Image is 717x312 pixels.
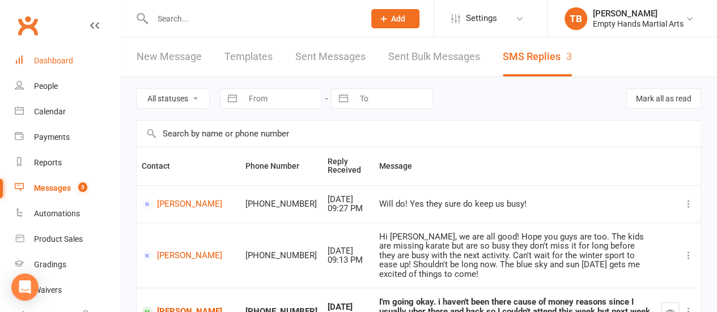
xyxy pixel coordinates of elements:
[34,158,62,167] div: Reports
[379,232,651,279] div: Hi [PERSON_NAME], we are all good! Hope you guys are too. The kids are missing karate but are so ...
[34,133,70,142] div: Payments
[224,37,273,76] a: Templates
[565,7,587,30] div: TB
[328,204,369,213] div: 09:27 PM
[15,74,120,99] a: People
[15,99,120,125] a: Calendar
[328,302,369,312] div: [DATE]
[34,82,58,91] div: People
[245,199,317,209] div: [PHONE_NUMBER]
[243,89,321,108] input: From
[34,260,66,269] div: Gradings
[391,14,405,23] span: Add
[34,56,73,65] div: Dashboard
[15,48,120,74] a: Dashboard
[15,125,120,150] a: Payments
[15,176,120,201] a: Messages 3
[14,11,42,40] a: Clubworx
[34,183,71,193] div: Messages
[34,107,66,116] div: Calendar
[388,37,480,76] a: Sent Bulk Messages
[328,195,369,204] div: [DATE]
[323,147,374,185] th: Reply Received
[11,273,39,301] div: Open Intercom Messenger
[593,8,684,19] div: [PERSON_NAME]
[354,89,432,108] input: To
[34,285,62,294] div: Waivers
[142,250,235,261] a: [PERSON_NAME]
[34,234,83,243] div: Product Sales
[15,201,120,226] a: Automations
[15,252,120,277] a: Gradings
[466,6,497,31] span: Settings
[78,182,87,192] span: 3
[15,277,120,303] a: Waivers
[137,121,701,147] input: Search by name or phone number
[137,37,202,76] a: New Message
[379,199,651,209] div: Will do! Yes they sure do keep us busy!
[371,9,419,28] button: Add
[149,11,357,27] input: Search...
[245,251,317,260] div: [PHONE_NUMBER]
[15,150,120,176] a: Reports
[374,147,656,185] th: Message
[137,147,240,185] th: Contact
[503,37,572,76] a: SMS Replies3
[328,255,369,265] div: 09:13 PM
[566,50,572,62] div: 3
[34,209,80,218] div: Automations
[15,226,120,252] a: Product Sales
[593,19,684,29] div: Empty Hands Martial Arts
[626,88,701,109] button: Mark all as read
[295,37,366,76] a: Sent Messages
[142,199,235,210] a: [PERSON_NAME]
[328,246,369,256] div: [DATE]
[240,147,323,185] th: Phone Number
